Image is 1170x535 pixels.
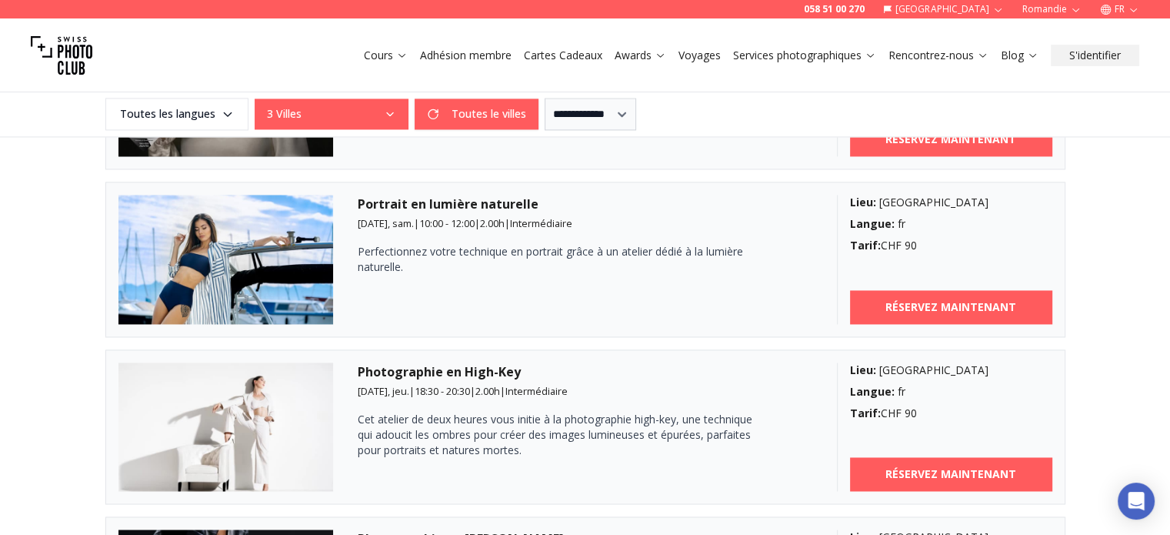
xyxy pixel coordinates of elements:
[414,45,518,66] button: Adhésion membre
[885,466,1016,482] b: RÉSERVEZ MAINTENANT
[850,363,876,377] b: Lieu :
[850,363,1052,378] div: [GEOGRAPHIC_DATA]
[850,216,1052,232] div: fr
[364,48,408,63] a: Cours
[358,412,758,458] p: Cet atelier de deux heures vous initie à la photographie high-key, une technique qui adoucit les ...
[733,48,876,63] a: Services photographiques
[615,48,666,63] a: Awards
[850,406,1052,421] div: CHF
[804,3,865,15] a: 058 51 00 270
[358,384,568,398] small: | | |
[358,195,812,213] h3: Portrait en lumière naturelle
[850,195,876,209] b: Lieu :
[510,216,572,230] span: Intermédiaire
[480,216,505,230] span: 2.00 h
[358,384,409,398] span: [DATE], jeu.
[850,122,1052,156] a: RÉSERVEZ MAINTENANT
[1001,48,1038,63] a: Blog
[358,216,414,230] span: [DATE], sam.
[415,384,470,398] span: 18:30 - 20:30
[727,45,882,66] button: Services photographiques
[358,244,758,275] p: Perfectionnez votre technique en portrait grâce à un atelier dédié à la lumière naturelle.
[31,25,92,86] img: Swiss photo club
[995,45,1045,66] button: Blog
[108,100,246,128] span: Toutes les langues
[905,238,917,252] span: 90
[678,48,721,63] a: Voyages
[672,45,727,66] button: Voyages
[850,290,1052,324] a: RÉSERVEZ MAINTENANT
[419,216,475,230] span: 10:00 - 12:00
[850,457,1052,491] a: RÉSERVEZ MAINTENANT
[358,363,812,381] h3: Photographie en High-Key
[608,45,672,66] button: Awards
[850,195,1052,210] div: [GEOGRAPHIC_DATA]
[882,45,995,66] button: Rencontrez-nous
[518,45,608,66] button: Cartes Cadeaux
[358,216,572,230] small: | | |
[850,406,881,420] b: Tarif :
[850,238,1052,253] div: CHF
[118,195,334,324] img: Portrait en lumière naturelle
[850,216,895,231] b: Langue :
[885,299,1016,315] b: RÉSERVEZ MAINTENANT
[905,406,917,420] span: 90
[888,48,988,63] a: Rencontrez-nous
[850,384,895,399] b: Langue :
[1118,483,1155,520] div: Open Intercom Messenger
[505,384,568,398] span: Intermédiaire
[524,48,602,63] a: Cartes Cadeaux
[1051,45,1139,66] button: S'identifier
[420,48,512,63] a: Adhésion membre
[850,238,881,252] b: Tarif :
[415,99,538,129] button: Toutes le villes
[358,45,414,66] button: Cours
[105,98,248,130] button: Toutes les langues
[255,99,408,129] button: 3 Villes
[475,384,500,398] span: 2.00 h
[885,132,1016,147] b: RÉSERVEZ MAINTENANT
[118,363,334,492] img: Photographie en High-Key
[850,384,1052,400] div: fr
